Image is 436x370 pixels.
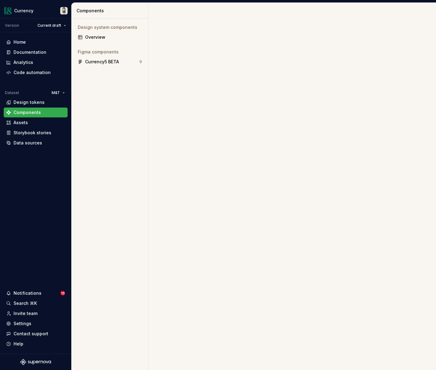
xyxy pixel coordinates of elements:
div: Analytics [14,59,33,65]
div: Currency5 BETA [85,59,119,65]
div: Currency [14,8,33,14]
div: Overview [85,34,142,40]
div: Design system components [78,24,142,30]
a: Components [4,108,68,117]
div: Design tokens [14,99,45,105]
button: Search ⌘K [4,298,68,308]
span: M&T [52,90,60,95]
div: Data sources [14,140,42,146]
img: Tom Marks [60,7,68,14]
div: Contact support [14,331,48,337]
div: Notifications [14,290,41,296]
div: Dataset [5,90,19,95]
button: Notifications13 [4,288,68,298]
div: 0 [139,59,142,64]
div: Version [5,23,19,28]
div: Storybook stories [14,130,51,136]
a: Invite team [4,309,68,318]
span: 13 [60,291,65,296]
a: Overview [75,32,144,42]
div: Search ⌘K [14,300,37,306]
a: Currency5 BETA0 [75,57,144,67]
div: Home [14,39,26,45]
button: Contact support [4,329,68,339]
div: Help [14,341,23,347]
div: Invite team [14,310,37,317]
span: Current draft [37,23,61,28]
a: Code automation [4,68,68,77]
button: M&T [49,89,68,97]
div: Figma components [78,49,142,55]
div: Documentation [14,49,46,55]
a: Settings [4,319,68,329]
div: Code automation [14,69,51,76]
a: Assets [4,118,68,128]
img: 77b064d8-59cc-4dbd-8929-60c45737814c.png [4,7,12,14]
button: Current draft [35,21,69,30]
a: Data sources [4,138,68,148]
a: Home [4,37,68,47]
div: Assets [14,120,28,126]
div: Settings [14,321,31,327]
div: Components [77,8,146,14]
a: Storybook stories [4,128,68,138]
div: Components [14,109,41,116]
a: Analytics [4,57,68,67]
button: CurrencyTom Marks [1,4,70,17]
svg: Supernova Logo [20,359,51,365]
button: Help [4,339,68,349]
a: Documentation [4,47,68,57]
a: Design tokens [4,97,68,107]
